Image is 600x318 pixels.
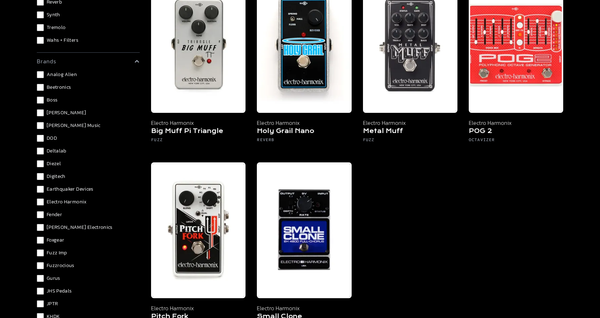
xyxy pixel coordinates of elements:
[47,198,87,206] span: Electro Harmonix
[37,11,44,18] input: Synth
[469,127,563,137] h5: POG 2
[37,71,44,78] input: Analog Alien
[37,24,44,31] input: Tremolo
[151,304,246,312] p: Electro Harmonix
[37,186,44,193] input: Earthquaker Devices
[37,300,44,307] input: JPTR
[151,118,246,127] p: Electro Harmonix
[37,160,44,167] input: Diezel
[37,173,44,180] input: Digitech
[47,109,86,116] span: [PERSON_NAME]
[47,24,65,31] span: Tremolo
[257,304,351,312] p: Electro Harmonix
[47,237,64,244] span: Foxgear
[47,211,62,218] span: Fender
[37,249,44,256] input: Fuzz Imp
[151,137,246,145] h6: Fuzz
[37,224,44,231] input: [PERSON_NAME] Electronics
[37,57,56,65] p: brands
[47,173,65,180] span: Digitech
[47,249,67,256] span: Fuzz Imp
[37,135,44,142] input: DOD
[37,122,44,129] input: [PERSON_NAME] Music
[47,300,58,307] span: JPTR
[37,109,44,116] input: [PERSON_NAME]
[257,127,351,137] h5: Holy Grail Nano
[47,148,67,155] span: Deltalab
[257,137,351,145] h6: Reverb
[37,262,44,269] input: Fuzzrocious
[37,275,44,282] input: Gurus
[37,237,44,244] input: Foxgear
[363,118,457,127] p: Electro Harmonix
[151,127,246,137] h5: Big Muff Pi Triangle
[469,137,563,145] h6: Octavizer
[37,97,44,104] input: Boss
[47,84,71,91] span: Beetronics
[47,186,93,193] span: Earthquaker Devices
[37,211,44,218] input: Fender
[47,160,61,167] span: Diezel
[257,162,351,298] img: Electro Harmonix Small Clone
[47,275,60,282] span: Gurus
[151,162,246,298] img: Electro Harmonix Pitch Fork
[47,11,60,18] span: Synth
[37,57,140,65] summary: brands
[47,71,77,78] span: Analog Alien
[47,122,100,129] span: [PERSON_NAME] Music
[363,127,457,137] h5: Metal Muff
[257,118,351,127] p: Electro Harmonix
[363,137,457,145] h6: Fuzz
[47,135,57,142] span: DOD
[47,97,57,104] span: Boss
[469,118,563,127] p: Electro Harmonix
[37,288,44,295] input: JHS Pedals
[37,148,44,155] input: Deltalab
[37,198,44,206] input: Electro Harmonix
[37,37,44,44] input: Wahs + Filters
[47,37,78,44] span: Wahs + Filters
[47,224,112,231] span: [PERSON_NAME] Electronics
[47,288,72,295] span: JHS Pedals
[47,262,74,269] span: Fuzzrocious
[37,84,44,91] input: Beetronics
